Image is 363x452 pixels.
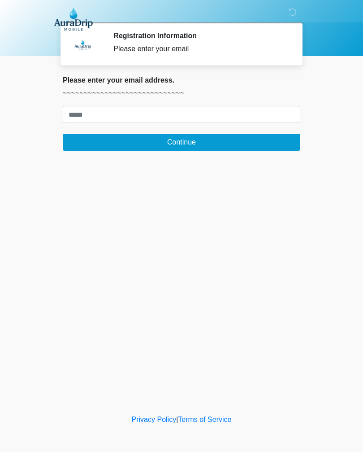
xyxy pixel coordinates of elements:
a: Privacy Policy [132,416,177,423]
div: Please enter your email [113,44,287,54]
h2: Please enter your email address. [63,76,300,84]
img: AuraDrip Mobile Logo [54,7,93,31]
img: Agent Avatar [69,31,96,58]
p: ~~~~~~~~~~~~~~~~~~~~~~~~~~~~~ [63,88,300,99]
a: | [176,416,178,423]
a: Terms of Service [178,416,231,423]
button: Continue [63,134,300,151]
